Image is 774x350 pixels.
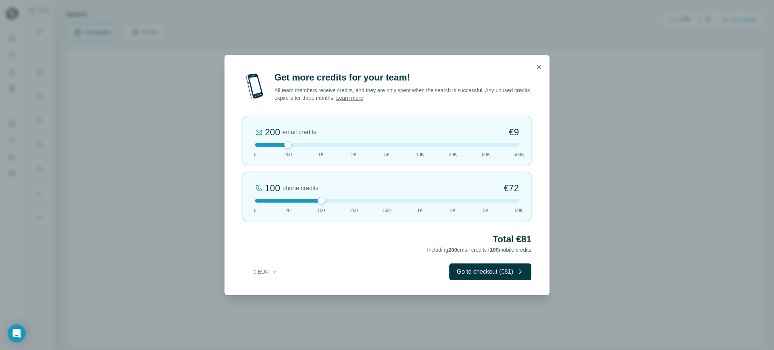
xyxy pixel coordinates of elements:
span: 200 [284,151,292,158]
span: 20K [449,151,457,158]
div: 100 [265,182,280,194]
button: € EUR [248,265,283,279]
div: Open Intercom Messenger [8,324,26,342]
span: 0 [254,207,257,214]
span: email credits [282,128,316,137]
img: mobile-phone [243,71,267,102]
span: 200 [350,207,358,214]
span: Including email credits + mobile credits [427,247,531,253]
span: 50K [515,207,523,214]
span: 5K [483,207,489,214]
span: 20 [286,207,291,214]
button: Go to checkout (€81) [449,263,531,280]
span: 2K [351,151,357,158]
span: 1K [318,151,324,158]
span: €72 [504,182,519,194]
span: 0 [254,151,257,158]
span: 1K [417,207,423,214]
span: 500K [514,151,524,158]
a: Learn more [336,95,363,101]
span: 100 [490,247,498,253]
span: 5K [384,151,390,158]
span: €9 [509,126,519,138]
span: 200 [448,247,457,253]
span: 10K [416,151,424,158]
span: phone credits [282,184,319,193]
span: 2K [450,207,456,214]
span: 100 [317,207,325,214]
p: All team members receive credits, and they are only spent when the search is successful. Any unus... [274,87,531,102]
span: 500 [383,207,391,214]
div: 200 [265,126,280,138]
span: 50K [482,151,490,158]
h2: Total €81 [243,233,531,245]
